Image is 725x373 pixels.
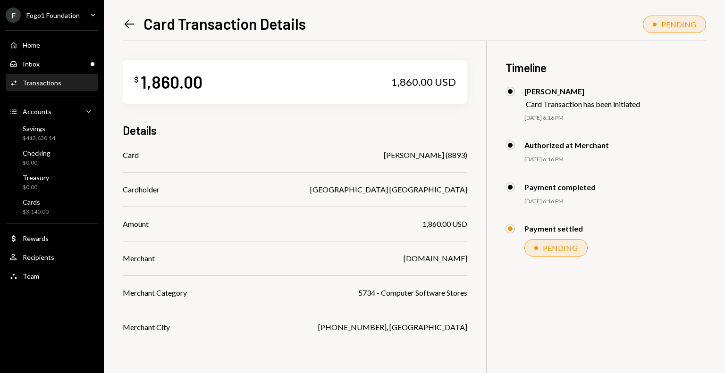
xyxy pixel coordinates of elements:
[23,159,51,167] div: $0.00
[23,134,55,142] div: $413,630.14
[6,74,98,91] a: Transactions
[661,20,696,29] div: PENDING
[123,184,160,195] div: Cardholder
[23,108,51,116] div: Accounts
[23,41,40,49] div: Home
[310,184,467,195] div: [GEOGRAPHIC_DATA] [GEOGRAPHIC_DATA]
[23,253,54,261] div: Recipients
[141,71,202,92] div: 1,860.00
[26,11,80,19] div: Fogo1 Foundation
[23,149,51,157] div: Checking
[6,122,98,144] a: Savings$413,630.14
[524,114,706,122] div: [DATE] 6:16 PM
[6,36,98,53] a: Home
[6,55,98,72] a: Inbox
[524,156,706,164] div: [DATE] 6:16 PM
[358,287,467,298] div: 5734 - Computer Software Stores
[6,249,98,265] a: Recipients
[524,141,609,149] div: Authorized at Merchant
[23,79,61,87] div: Transactions
[422,218,467,230] div: 1,860.00 USD
[123,123,157,138] h3: Details
[6,171,98,193] a: Treasury$0.00
[524,224,583,233] div: Payment settled
[384,149,467,161] div: [PERSON_NAME] (8893)
[23,183,49,191] div: $0.00
[524,87,640,96] div: [PERSON_NAME]
[123,149,139,161] div: Card
[23,174,49,182] div: Treasury
[23,124,55,133] div: Savings
[23,208,49,216] div: $3,140.00
[404,253,467,264] div: [DOMAIN_NAME]
[6,103,98,120] a: Accounts
[23,272,39,280] div: Team
[524,198,706,206] div: [DATE] 6:16 PM
[23,60,40,68] div: Inbox
[6,230,98,247] a: Rewards
[23,234,49,242] div: Rewards
[134,75,139,84] div: $
[506,60,706,75] h3: Timeline
[6,195,98,218] a: Cards$3,140.00
[6,146,98,169] a: Checking$0.00
[6,8,21,23] div: F
[6,267,98,284] a: Team
[143,14,306,33] h1: Card Transaction Details
[391,75,456,89] div: 1,860.00 USD
[123,218,149,230] div: Amount
[123,287,187,298] div: Merchant Category
[23,198,49,206] div: Cards
[524,182,596,191] div: Payment completed
[543,243,578,252] div: PENDING
[526,99,640,108] div: Card Transaction has been initiated
[123,253,155,264] div: Merchant
[318,322,467,333] div: [PHONE_NUMBER], [GEOGRAPHIC_DATA]
[123,322,170,333] div: Merchant City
